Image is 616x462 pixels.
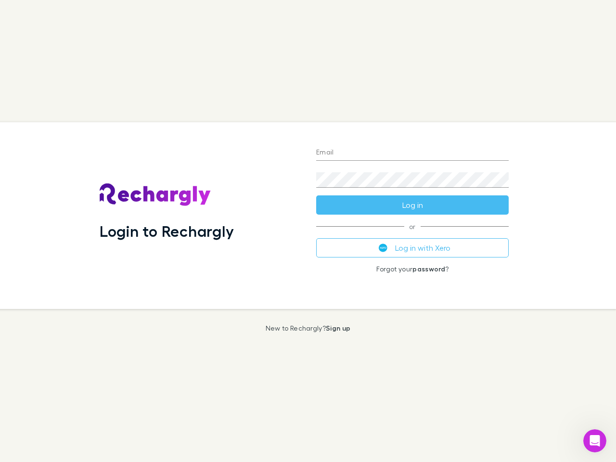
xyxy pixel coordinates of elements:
a: Sign up [326,324,350,332]
p: New to Rechargly? [266,324,351,332]
button: Log in with Xero [316,238,509,257]
iframe: Intercom live chat [583,429,606,452]
p: Forgot your ? [316,265,509,273]
img: Rechargly's Logo [100,183,211,206]
a: password [412,265,445,273]
button: Log in [316,195,509,215]
span: or [316,226,509,227]
h1: Login to Rechargly [100,222,234,240]
img: Xero's logo [379,244,387,252]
